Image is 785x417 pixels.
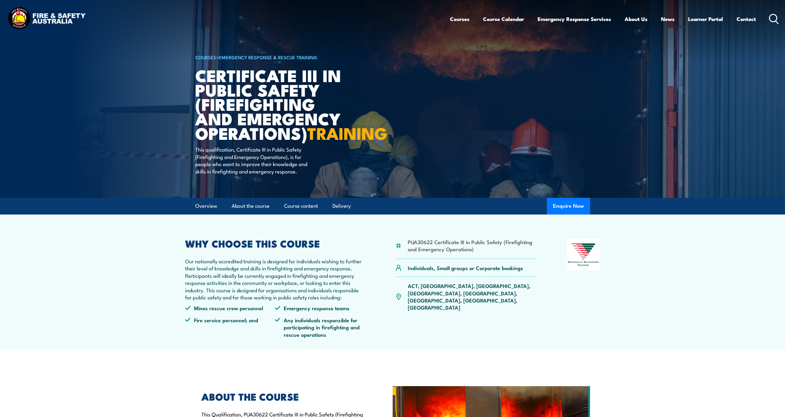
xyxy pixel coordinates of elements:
[661,11,675,27] a: News
[547,198,590,215] button: Enquire Now
[185,257,365,301] p: Our nationally accredited training is designed for individuals wishing to further their level of ...
[483,11,524,27] a: Course Calendar
[219,54,317,60] a: Emergency Response & Rescue Training
[538,11,611,27] a: Emergency Response Services
[185,316,275,338] li: Fire service personnel; and
[195,53,348,61] h6: >
[333,198,351,214] a: Delivery
[201,392,364,401] h2: ABOUT THE COURSE
[450,11,469,27] a: Courses
[232,198,270,214] a: About the course
[307,120,387,145] strong: TRAINING
[195,68,348,140] h1: Certificate III in Public Safety (Firefighting and Emergency Operations)
[275,304,365,311] li: Emergency response teams
[408,282,537,311] p: ACT, [GEOGRAPHIC_DATA], [GEOGRAPHIC_DATA], [GEOGRAPHIC_DATA], [GEOGRAPHIC_DATA], [GEOGRAPHIC_DATA...
[195,146,308,175] p: This qualification, Certificate III in Public Safety (Firefighting and Emergency Operations), is ...
[195,198,217,214] a: Overview
[408,238,537,253] li: PUA30622 Certificate III in Public Safety (Firefighting and Emergency Operations)
[408,264,523,271] p: Individuals, Small groups or Corporate bookings
[567,239,600,270] img: Nationally Recognised Training logo.
[275,316,365,338] li: Any individuals responsible for participating in firefighting and rescue operations
[185,239,365,248] h2: WHY CHOOSE THIS COURSE
[688,11,723,27] a: Learner Portal
[195,54,216,60] a: COURSES
[737,11,756,27] a: Contact
[284,198,318,214] a: Course content
[185,304,275,311] li: Mines rescue crew personnel
[625,11,647,27] a: About Us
